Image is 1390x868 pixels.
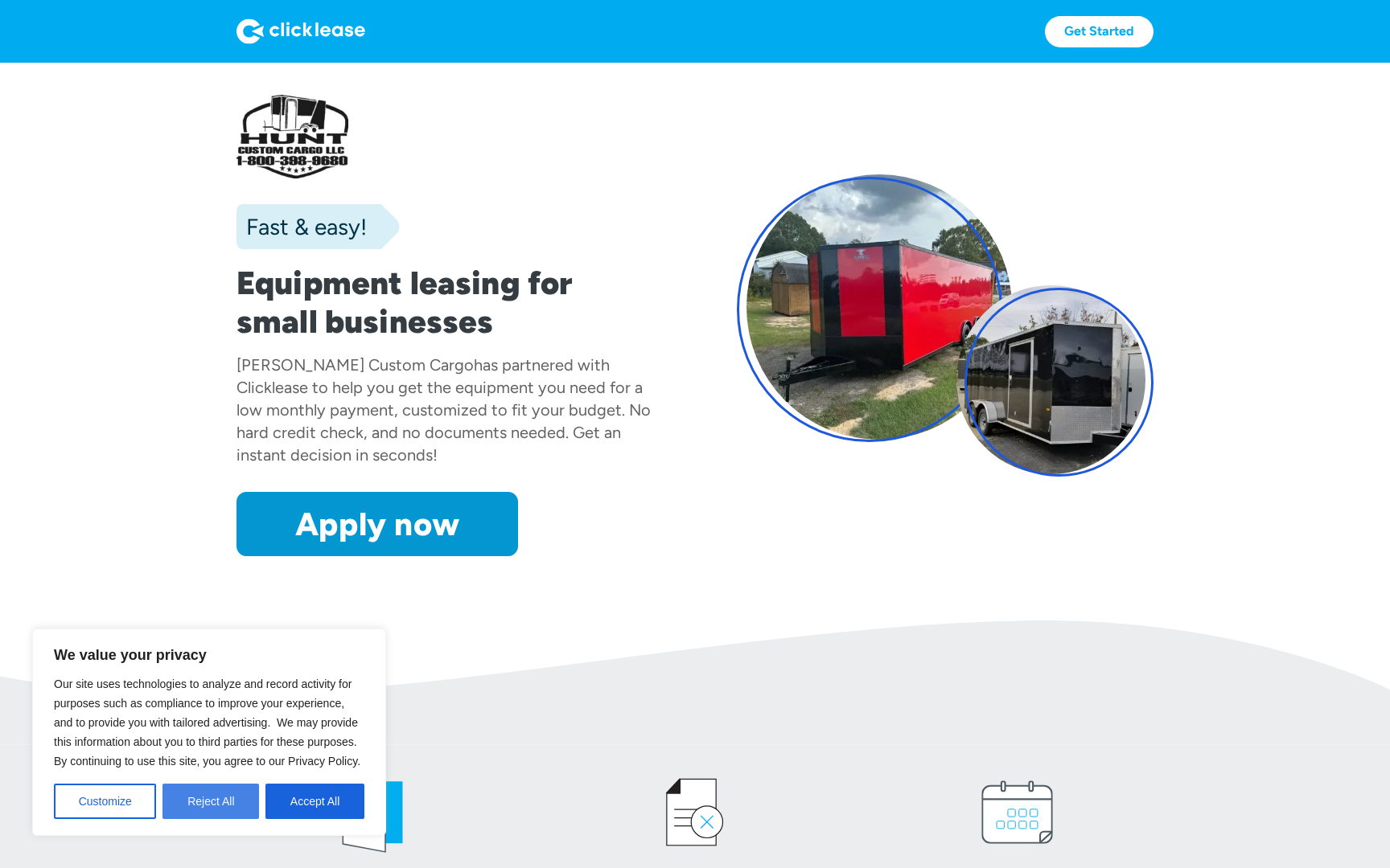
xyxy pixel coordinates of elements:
div: [PERSON_NAME] Custom Cargo [236,355,474,375]
p: We value your privacy [54,645,364,665]
button: Accept All [265,784,364,819]
a: Apply now [236,492,518,556]
span: Our site uses technologies to analyze and record activity for purposes such as compliance to impr... [54,678,360,768]
div: has partnered with Clicklease to help you get the equipment you need for a low monthly payment, c... [236,355,651,465]
button: Customize [54,784,156,819]
div: Fast & easy! [236,211,367,243]
img: Logo [236,18,365,44]
img: credit icon [647,764,743,861]
div: We value your privacy [32,628,386,836]
img: calendar icon [969,764,1066,861]
a: Get Started [1045,16,1154,47]
button: Reject All [162,784,259,819]
h1: Equipment leasing for small businesses [236,264,653,341]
